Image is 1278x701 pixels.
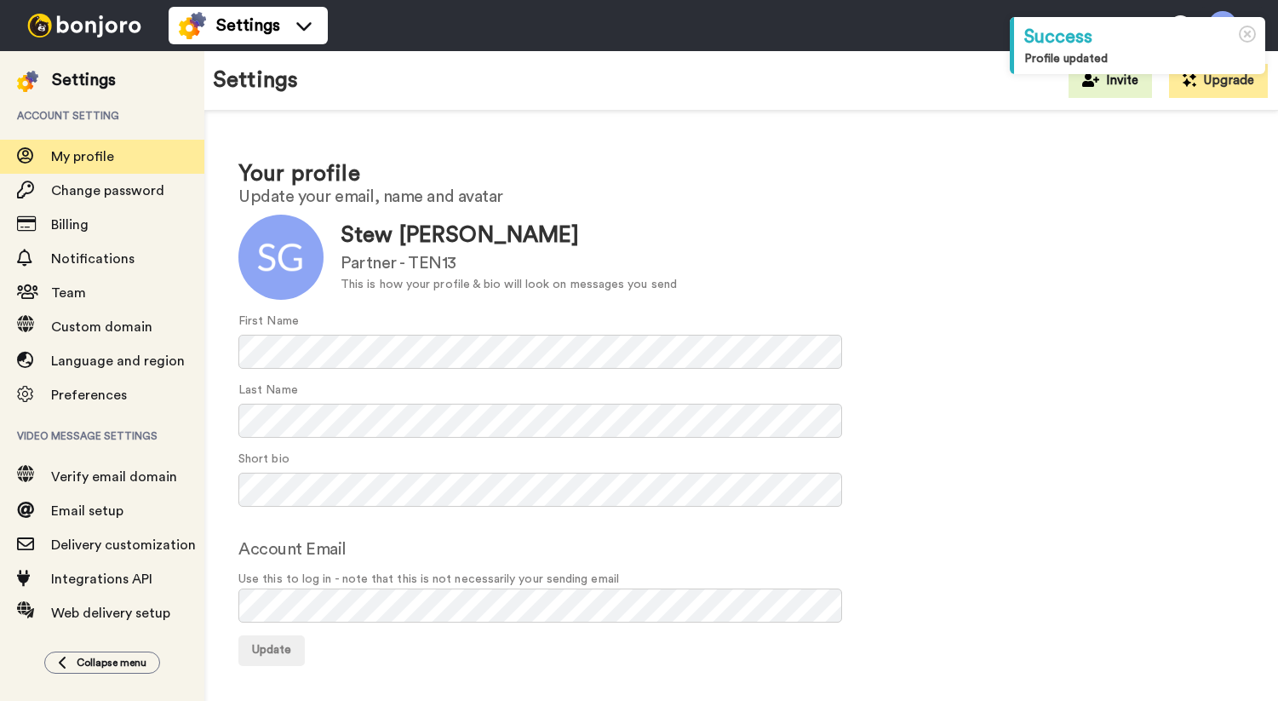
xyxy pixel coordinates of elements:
[77,656,146,669] span: Collapse menu
[341,220,677,251] div: Stew [PERSON_NAME]
[179,12,206,39] img: settings-colored.svg
[1169,64,1268,98] button: Upgrade
[238,162,1244,187] h1: Your profile
[51,606,170,620] span: Web delivery setup
[238,635,305,666] button: Update
[51,572,152,586] span: Integrations API
[238,451,289,468] label: Short bio
[44,652,160,674] button: Collapse menu
[238,187,1244,206] h2: Update your email, name and avatar
[51,470,177,484] span: Verify email domain
[51,354,185,368] span: Language and region
[52,68,116,92] div: Settings
[238,537,347,562] label: Account Email
[238,571,1244,589] span: Use this to log in - note that this is not necessarily your sending email
[51,252,135,266] span: Notifications
[1024,50,1255,67] div: Profile updated
[51,320,152,334] span: Custom domain
[213,68,298,93] h1: Settings
[341,251,677,276] div: Partner - TEN13
[341,276,677,294] div: This is how your profile & bio will look on messages you send
[216,14,280,37] span: Settings
[51,286,86,300] span: Team
[238,313,299,330] label: First Name
[51,504,123,518] span: Email setup
[51,150,114,164] span: My profile
[20,14,148,37] img: bj-logo-header-white.svg
[238,382,298,399] label: Last Name
[51,184,164,198] span: Change password
[51,388,127,402] span: Preferences
[51,538,196,552] span: Delivery customization
[1069,64,1152,98] button: Invite
[17,71,38,92] img: settings-colored.svg
[51,218,89,232] span: Billing
[1024,24,1255,50] div: Success
[252,644,291,656] span: Update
